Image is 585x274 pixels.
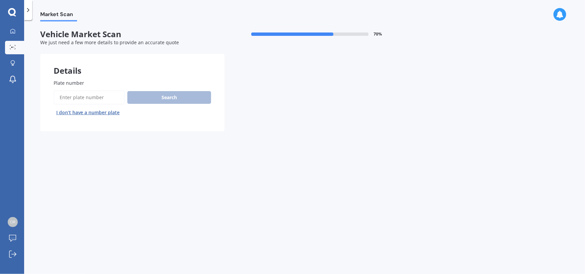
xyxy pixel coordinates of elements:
span: Market Scan [40,11,77,20]
input: Enter plate number [54,90,125,105]
img: f5722814908d4bc40426d396a920ad74 [8,217,18,227]
span: Vehicle Market Scan [40,29,224,39]
button: I don’t have a number plate [54,107,122,118]
span: 70 % [374,32,382,37]
span: Plate number [54,80,84,86]
span: We just need a few more details to provide an accurate quote [40,39,179,46]
div: Details [40,54,224,74]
